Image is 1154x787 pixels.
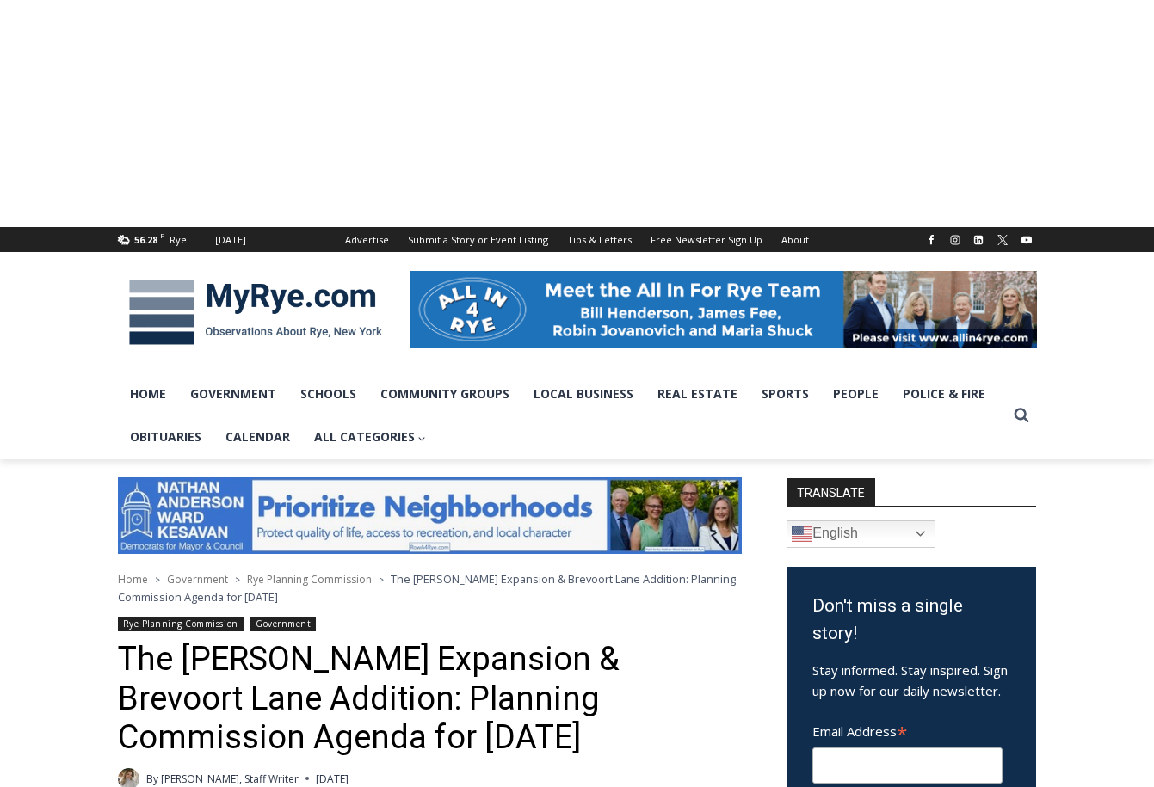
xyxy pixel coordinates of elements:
a: Government [178,372,288,415]
a: Schools [288,372,368,415]
label: Email Address [812,714,1003,745]
time: [DATE] [316,771,349,787]
a: [PERSON_NAME], Staff Writer [161,772,299,786]
span: > [235,574,240,586]
a: People [821,372,891,415]
img: en [792,524,812,544]
a: Rye Planning Commission [118,617,244,631]
a: Sports [750,372,821,415]
a: All Categories [302,415,439,458]
a: Linkedin [968,230,989,250]
div: Rye [170,232,187,248]
p: Stay informed. Stay inspired. Sign up now for our daily newsletter. [812,660,1010,701]
span: 56.28 [134,233,157,246]
a: Submit a Story or Event Listing [398,227,558,252]
a: Home [118,372,178,415]
img: MyRye.com [118,267,393,357]
a: Rye Planning Commission [247,572,372,587]
a: Government [250,617,316,631]
a: Facebook [921,230,941,250]
a: Free Newsletter Sign Up [641,227,772,252]
a: Obituaries [118,415,213,458]
a: Calendar [213,415,302,458]
a: Local Business [521,372,645,415]
span: F [160,231,164,240]
span: All Categories [314,427,427,446]
a: English [787,520,935,548]
h3: Don't miss a single story! [812,593,1010,647]
img: All in for Rye [410,271,1037,348]
a: Instagram [945,230,966,250]
a: About [772,227,818,252]
a: Tips & Letters [558,227,641,252]
a: YouTube [1016,230,1037,250]
nav: Secondary Navigation [336,227,818,252]
a: X [992,230,1013,250]
a: Real Estate [645,372,750,415]
a: Community Groups [368,372,521,415]
span: The [PERSON_NAME] Expansion & Brevoort Lane Addition: Planning Commission Agenda for [DATE] [118,571,736,604]
strong: TRANSLATE [787,478,875,506]
button: View Search Form [1006,400,1037,431]
a: Advertise [336,227,398,252]
nav: Primary Navigation [118,372,1006,459]
span: By [146,771,158,787]
a: Police & Fire [891,372,997,415]
span: > [155,574,160,586]
a: Home [118,572,148,587]
a: Government [167,572,228,587]
nav: Breadcrumbs [118,570,742,606]
div: [DATE] [215,232,246,248]
h1: The [PERSON_NAME] Expansion & Brevoort Lane Addition: Planning Commission Agenda for [DATE] [118,640,742,758]
span: > [379,574,384,586]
